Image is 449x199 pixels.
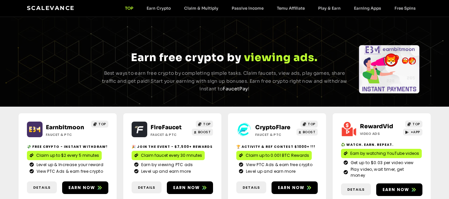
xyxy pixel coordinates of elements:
a: Earn now [376,183,422,196]
a: Play & Earn [311,6,347,11]
span: Earn now [383,187,409,193]
p: Best ways to earn free crypto by completing simple tasks. Claim faucets, view ads, play games, sh... [101,69,348,93]
span: Level up and earn more [140,168,191,174]
span: +APP [411,130,420,135]
span: TOP [308,122,315,127]
a: Passive Income [225,6,270,11]
span: Level up & Increase your reward [35,162,103,168]
span: TOP [203,122,211,127]
a: TOP [91,121,108,128]
a: TOP [405,121,422,128]
a: Claim faucet every 30 mnutes [132,151,205,160]
span: TOP [412,122,420,127]
span: BOOST [303,130,316,135]
span: Claim up to 0.001 BTC Rewards [246,152,309,158]
a: TOP [118,6,140,11]
nav: Menu [118,6,422,11]
a: Earn now [272,181,318,194]
a: Earning Apps [347,6,388,11]
span: BOOST [198,130,211,135]
a: Earn Crypto [140,6,177,11]
span: Earn now [68,185,95,191]
a: Details [341,183,371,196]
h2: ♻️ Watch. Earn. Repeat. [341,142,422,147]
a: Earn now [62,181,108,194]
div: Slides [359,45,419,93]
span: TOP [98,122,106,127]
span: Level up and earn more [244,168,296,174]
span: Claim faucet every 30 mnutes [141,152,202,158]
h2: Video ads [360,131,401,136]
a: TOP [196,121,213,128]
a: BOOST [296,129,318,136]
span: View PTC Ads & earn free crypto [244,162,312,168]
span: Earn now [173,185,200,191]
span: Earn by watching YouTube videos [350,150,419,156]
a: Free Spins [388,6,422,11]
a: Earn now [167,181,213,194]
span: Details [33,185,51,190]
span: Play video, wait timer, get money [349,166,420,178]
a: Claim up to 0.001 BTC Rewards [236,151,312,160]
div: Slides [29,45,90,93]
a: CryptoFlare [255,124,290,131]
span: Earn free crypto by [131,51,241,64]
span: Get up to $0.03 per video view [349,160,414,166]
a: Temu Affiliate [270,6,311,11]
a: Details [236,181,266,194]
a: Details [132,181,162,194]
span: Earn by viewing PTC ads [140,162,193,168]
a: RewardVid [360,123,393,130]
span: Earn now [278,185,305,191]
a: FireFaucet [151,124,181,131]
span: View PTC Ads & earn free crypto [35,168,103,174]
span: Details [243,185,260,190]
a: Scalevance [27,5,75,11]
span: Claim up to $2 every 5 minutes [36,152,99,158]
a: Details [27,181,57,194]
span: Details [347,187,365,192]
h2: 🎉 Join the event - $7,500+ Rewards [132,144,213,149]
h2: Faucet & PTC [46,132,87,137]
a: BOOST [192,129,213,136]
a: Earnbitmoon [46,124,84,131]
a: Earn by watching YouTube videos [341,149,422,158]
h2: Faucet & PTC [151,132,192,137]
a: TOP [300,121,318,128]
a: Claim & Multiply [177,6,225,11]
a: FaucetPay [223,86,248,92]
a: +APP [403,129,422,136]
a: Claim up to $2 every 5 minutes [27,151,102,160]
h2: 💸 Free crypto - Instant withdraw! [27,144,108,149]
h2: 🏆 Activity & ref contest $1000+ !!! [236,144,318,149]
h2: Faucet & PTC [255,132,297,137]
span: Details [138,185,155,190]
